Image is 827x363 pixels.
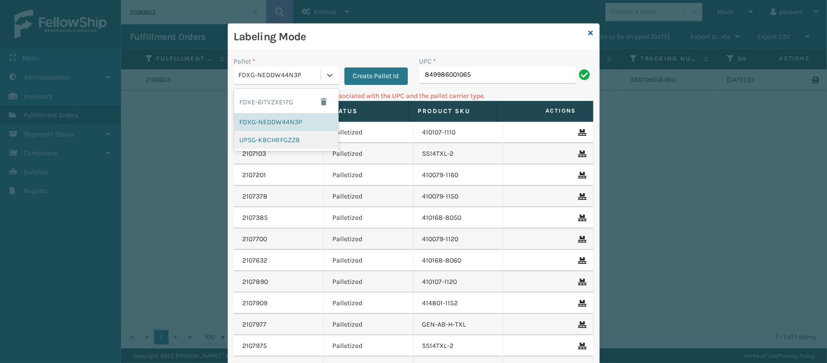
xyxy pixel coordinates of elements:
[324,335,414,357] td: Palletized
[578,214,584,221] i: Remove From Pallet
[414,207,504,229] td: 410168-8050
[324,143,414,165] td: Palletized
[243,192,268,201] a: 2107378
[243,170,266,180] a: 2107201
[324,122,414,143] td: Palletized
[324,207,414,229] td: Palletized
[324,165,414,186] td: Palletized
[414,122,504,143] td: 410107-1110
[500,103,582,119] span: Actions
[414,143,504,165] td: SS14TXL-2
[578,193,584,200] i: Remove From Pallet
[578,236,584,243] i: Remove From Pallet
[239,70,322,81] div: FDXG-NEDDW44N3P
[234,113,339,131] div: FDXG-NEDDW44N3P
[324,250,414,271] td: Palletized
[414,335,504,357] td: SS14TXL-2
[324,314,414,335] td: Palletized
[243,213,268,223] a: 2107385
[578,300,584,307] i: Remove From Pallet
[243,320,267,330] a: 2107977
[414,165,504,186] td: 410079-1160
[234,56,256,66] label: Pallet
[578,279,584,285] i: Remove From Pallet
[324,271,414,293] td: Palletized
[578,321,584,328] i: Remove From Pallet
[330,107,400,115] label: Status
[234,30,585,44] h3: Labeling Mode
[578,150,584,157] i: Remove From Pallet
[243,298,268,308] a: 2107909
[243,277,268,287] a: 2107890
[418,107,488,115] label: Product SKU
[414,186,504,207] td: 410079-1150
[414,229,504,250] td: 410079-1120
[578,257,584,264] i: Remove From Pallet
[578,343,584,349] i: Remove From Pallet
[324,186,414,207] td: Palletized
[243,234,267,244] a: 2107700
[324,229,414,250] td: Palletized
[578,172,584,179] i: Remove From Pallet
[243,256,268,265] a: 2107632
[344,67,408,85] button: Create Pallet Id
[420,56,437,66] label: UPC
[578,129,584,136] i: Remove From Pallet
[414,314,504,335] td: GEN-AB-H-TXL
[243,341,267,351] a: 2107975
[243,149,266,159] a: 2107103
[234,131,339,149] div: UPSG-K8CHRFGZZ8
[234,91,593,101] p: Can't find any fulfillment orders associated with the UPC and the pallet carrier type.
[414,250,504,271] td: 410168-8060
[414,293,504,314] td: 414801-1152
[324,293,414,314] td: Palletized
[234,91,339,113] div: FDXE-6ITVZXE17G
[414,271,504,293] td: 410107-1120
